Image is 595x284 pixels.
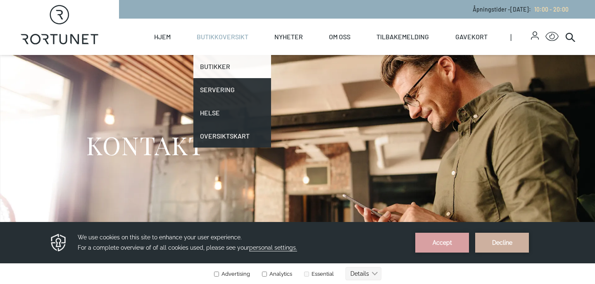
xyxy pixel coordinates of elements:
a: Gavekort [455,19,488,55]
input: Analytics [262,51,267,56]
label: Essential [302,50,334,56]
button: Details [345,46,381,60]
p: Åpningstider - [DATE] : [473,5,569,14]
input: Essential [304,51,309,56]
label: Analytics [260,50,292,56]
button: Open Accessibility Menu [545,30,559,43]
a: Nyheter [274,19,303,55]
a: 10:00 - 20:00 [531,6,569,13]
h1: KONTAKT [86,129,205,160]
span: | [510,19,531,55]
span: 10:00 - 20:00 [534,6,569,13]
h3: We use cookies on this site to enhance your user experience. For a complete overview of of all co... [78,12,405,32]
button: Accept [415,12,469,32]
label: Advertising [214,50,250,56]
text: Details [350,50,369,56]
a: Tilbakemelding [376,19,429,55]
a: Om oss [329,19,350,55]
a: Helse [193,101,271,124]
input: Advertising [214,51,219,56]
span: personal settings. [249,24,297,31]
a: Oversiktskart [193,124,271,148]
button: Decline [475,12,529,32]
img: Privacy reminder [50,12,67,32]
a: Butikker [193,55,271,78]
a: Hjem [154,19,171,55]
a: Servering [193,78,271,101]
a: Butikkoversikt [197,19,248,55]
